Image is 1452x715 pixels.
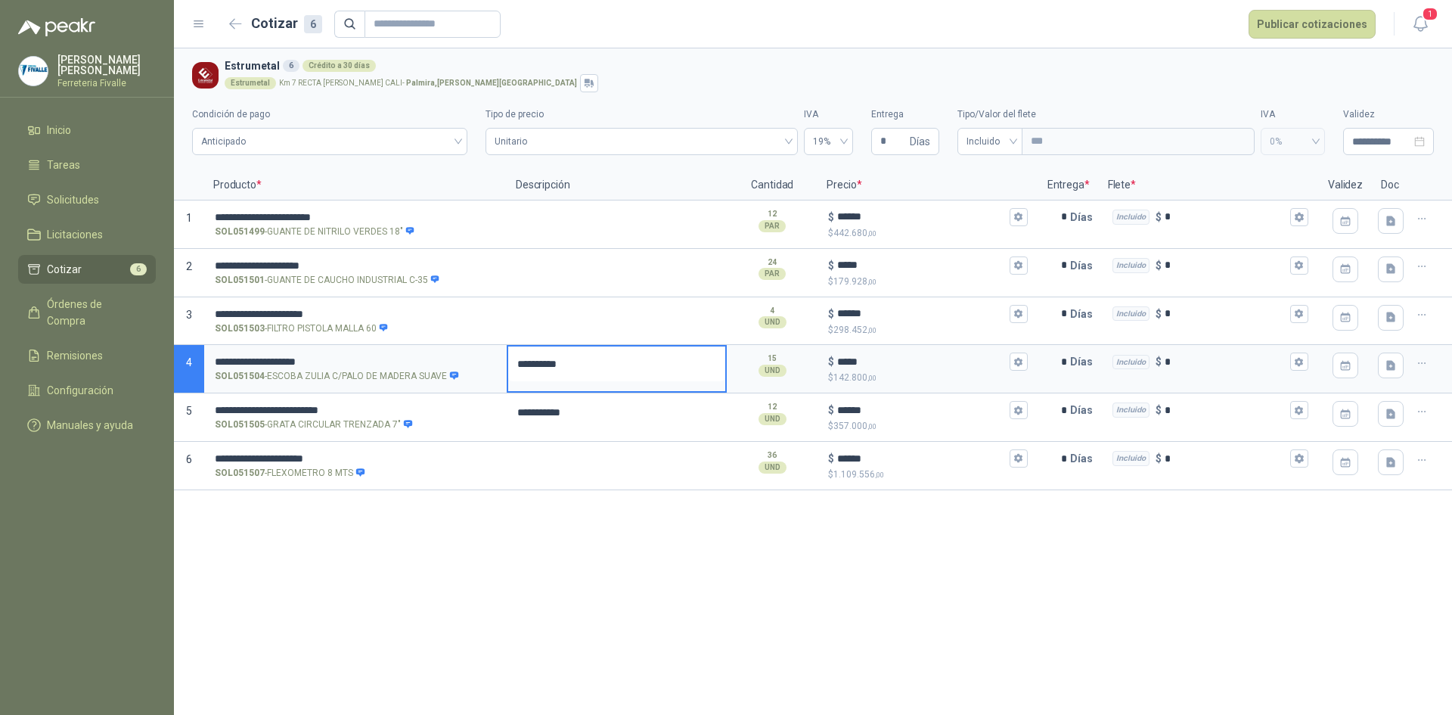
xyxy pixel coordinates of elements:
[215,466,265,480] strong: SOL051507
[957,107,1255,122] label: Tipo/Valor del flete
[1290,305,1308,323] button: Incluido $
[1270,130,1316,153] span: 0%
[1070,202,1099,232] p: Días
[215,405,496,416] input: SOL051505-GRATA CIRCULAR TRENZADA 7"
[828,468,1027,482] p: $
[768,208,777,220] p: 12
[1010,401,1028,419] button: $$357.000,00
[759,365,786,377] div: UND
[215,453,496,465] input: SOL051507-FLEXOMETRO 8 MTS
[837,308,1006,319] input: $$298.452,00
[867,278,876,286] span: ,00
[406,79,577,87] strong: Palmira , [PERSON_NAME][GEOGRAPHIC_DATA]
[1165,405,1287,416] input: Incluido $
[1156,306,1162,322] p: $
[215,212,496,223] input: SOL051499-GUANTE DE NITRILO VERDES 18"
[47,261,82,278] span: Cotizar
[1112,306,1149,322] div: Incluido
[1070,395,1099,425] p: Días
[18,151,156,179] a: Tareas
[828,353,834,370] p: $
[759,413,786,425] div: UND
[828,209,834,225] p: $
[828,275,1027,289] p: $
[18,255,156,284] a: Cotizar6
[759,268,786,280] div: PAR
[1343,107,1434,122] label: Validez
[186,260,192,272] span: 2
[818,170,1038,201] p: Precio
[759,220,786,232] div: PAR
[837,260,1006,271] input: $$179.928,00
[18,290,156,335] a: Órdenes de Compra
[1156,353,1162,370] p: $
[304,15,322,33] div: 6
[215,369,459,384] p: - ESCOBA ZULIA C/PALO DE MADERA SUAVE
[1070,299,1099,329] p: Días
[833,421,876,431] span: 357.000
[215,273,265,288] strong: SOL051501
[1156,257,1162,274] p: $
[833,276,876,287] span: 179.928
[1156,402,1162,418] p: $
[1010,353,1028,371] button: $$142.800,00
[1070,250,1099,281] p: Días
[875,471,884,479] span: ,00
[19,57,48,85] img: Company Logo
[225,77,276,89] div: Estrumetal
[215,260,496,272] input: SOL051501-GUANTE DE CAUCHO INDUSTRIAL C-35
[768,256,777,269] p: 24
[215,418,413,432] p: - GRATA CIRCULAR TRENZADA 7"
[1070,443,1099,474] p: Días
[47,191,99,208] span: Solicitudes
[486,107,798,122] label: Tipo de precio
[1290,256,1308,275] button: Incluido $
[828,450,834,467] p: $
[47,296,141,329] span: Órdenes de Compra
[828,323,1027,337] p: $
[768,449,777,462] p: 36
[1010,208,1028,226] button: $$442.680,00
[279,79,577,87] p: Km 7 RECTA [PERSON_NAME] CALI -
[966,130,1013,153] span: Incluido
[837,453,1006,465] input: $$1.109.556,00
[1422,7,1438,21] span: 1
[804,107,853,122] label: IVA
[1010,305,1028,323] button: $$298.452,00
[828,226,1027,241] p: $
[1165,211,1287,222] input: Incluido $
[495,130,789,153] span: Unitario
[186,309,192,321] span: 3
[1290,208,1308,226] button: Incluido $
[18,185,156,214] a: Solicitudes
[18,341,156,370] a: Remisiones
[833,325,876,335] span: 298.452
[768,353,777,365] p: 15
[1010,449,1028,468] button: $$1.109.556,00
[1038,170,1099,201] p: Entrega
[47,157,80,173] span: Tareas
[186,453,192,465] span: 6
[867,229,876,238] span: ,00
[215,322,389,336] p: - FILTRO PISTOLA MALLA 60
[1249,10,1376,39] button: Publicar cotizaciones
[215,273,440,288] p: - GUANTE DE CAUCHO INDUSTRIAL C-35
[57,54,156,76] p: [PERSON_NAME] [PERSON_NAME]
[1290,449,1308,468] button: Incluido $
[47,122,71,138] span: Inicio
[215,322,265,336] strong: SOL051503
[1112,258,1149,273] div: Incluido
[770,305,774,317] p: 4
[833,469,884,480] span: 1.109.556
[768,401,777,413] p: 12
[1112,355,1149,370] div: Incluido
[837,405,1006,416] input: $$357.000,00
[867,374,876,382] span: ,00
[192,107,467,122] label: Condición de pago
[130,263,147,275] span: 6
[1165,308,1287,319] input: Incluido $
[871,107,939,122] label: Entrega
[204,170,507,201] p: Producto
[867,422,876,431] span: ,00
[18,18,95,36] img: Logo peakr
